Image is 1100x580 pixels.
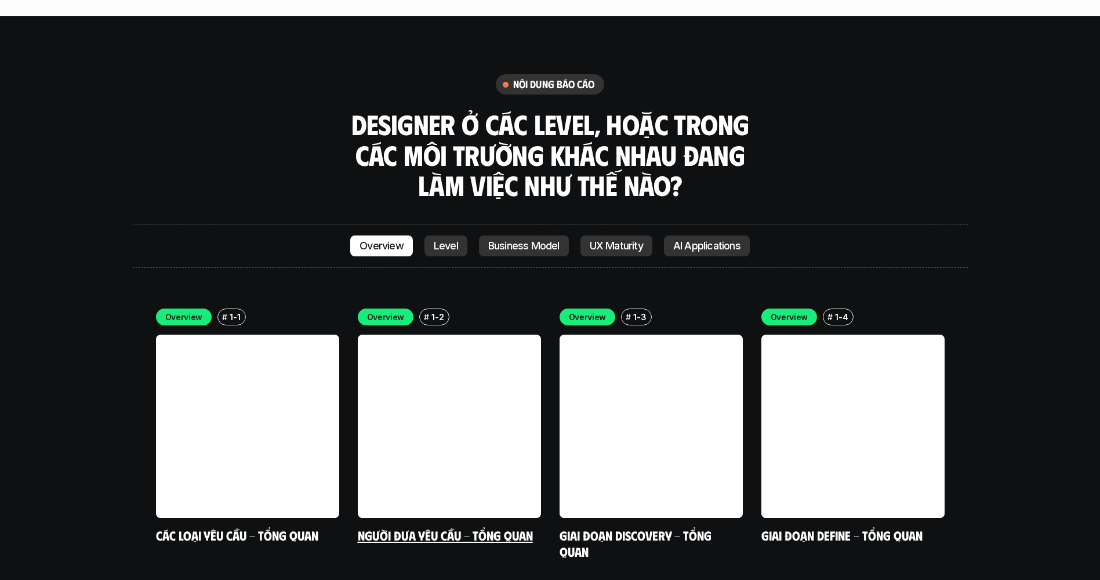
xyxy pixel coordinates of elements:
[431,311,444,323] p: 1-2
[835,311,848,323] p: 1-4
[360,240,404,252] p: Overview
[590,240,643,252] p: UX Maturity
[580,235,652,256] a: UX Maturity
[424,235,467,256] a: Level
[827,313,833,321] h6: #
[569,311,607,323] p: Overview
[488,240,560,252] p: Business Model
[664,235,750,256] a: AI Applications
[673,240,740,252] p: AI Applications
[513,78,595,91] h6: nội dung báo cáo
[230,311,240,323] p: 1-1
[222,313,227,321] h6: #
[424,313,429,321] h6: #
[165,311,203,323] p: Overview
[367,311,405,323] p: Overview
[560,527,714,559] a: Giai đoạn Discovery - Tổng quan
[156,527,318,543] a: Các loại yêu cầu - Tổng quan
[358,527,533,543] a: Người đưa yêu cầu - Tổng quan
[626,313,631,321] h6: #
[771,311,808,323] p: Overview
[350,235,413,256] a: Overview
[347,109,753,201] h3: Designer ở các level, hoặc trong các môi trường khác nhau đang làm việc như thế nào?
[761,527,923,543] a: Giai đoạn Define - Tổng quan
[479,235,569,256] a: Business Model
[633,311,646,323] p: 1-3
[434,240,458,252] p: Level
